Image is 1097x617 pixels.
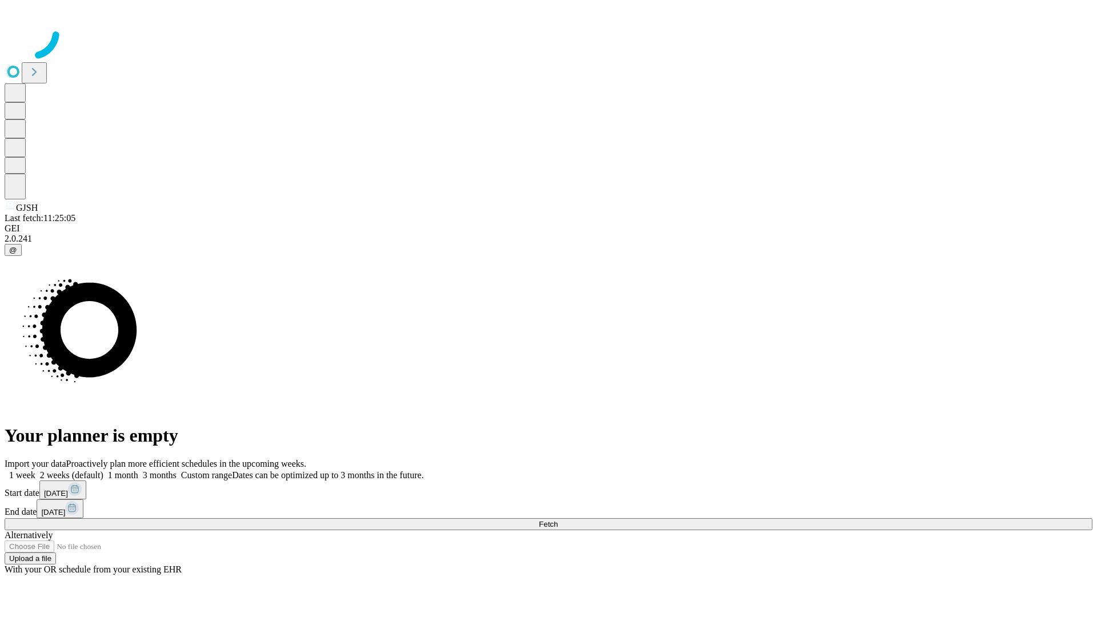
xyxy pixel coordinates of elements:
[539,520,558,528] span: Fetch
[5,234,1092,244] div: 2.0.241
[5,244,22,256] button: @
[108,470,138,480] span: 1 month
[39,480,86,499] button: [DATE]
[40,470,103,480] span: 2 weeks (default)
[181,470,232,480] span: Custom range
[16,203,38,213] span: GJSH
[5,459,66,468] span: Import your data
[5,480,1092,499] div: Start date
[37,499,83,518] button: [DATE]
[5,552,56,564] button: Upload a file
[44,489,68,498] span: [DATE]
[232,470,423,480] span: Dates can be optimized up to 3 months in the future.
[5,223,1092,234] div: GEI
[41,508,65,516] span: [DATE]
[5,213,75,223] span: Last fetch: 11:25:05
[9,246,17,254] span: @
[9,470,35,480] span: 1 week
[5,499,1092,518] div: End date
[5,564,182,574] span: With your OR schedule from your existing EHR
[5,530,53,540] span: Alternatively
[5,425,1092,446] h1: Your planner is empty
[143,470,177,480] span: 3 months
[5,518,1092,530] button: Fetch
[66,459,306,468] span: Proactively plan more efficient schedules in the upcoming weeks.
